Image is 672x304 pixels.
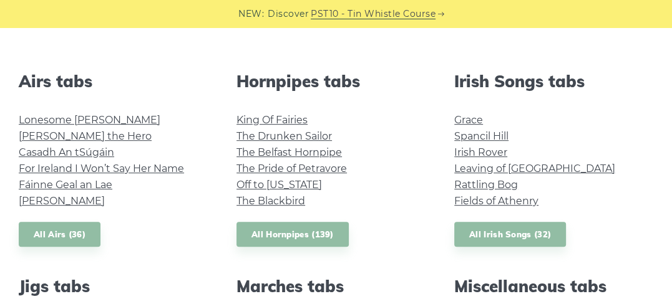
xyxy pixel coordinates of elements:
a: All Hornpipes (139) [236,222,349,247]
h2: Miscellaneous tabs [454,277,653,296]
a: All Irish Songs (32) [454,222,566,247]
a: Irish Rover [454,146,507,158]
a: Spancil Hill [454,130,509,142]
h2: Hornpipes tabs [236,72,436,91]
a: Lonesome [PERSON_NAME] [19,114,160,126]
h2: Jigs tabs [19,277,218,296]
h2: Irish Songs tabs [454,72,653,91]
h2: Marches tabs [236,277,436,296]
a: [PERSON_NAME] [19,195,105,207]
a: The Pride of Petravore [236,163,347,174]
a: The Blackbird [236,195,305,207]
a: PST10 - Tin Whistle Course [311,7,436,21]
a: Grace [454,114,483,126]
a: Casadh An tSúgáin [19,146,114,158]
a: Off to [US_STATE] [236,179,322,191]
a: All Airs (36) [19,222,100,247]
a: For Ireland I Won’t Say Her Name [19,163,184,174]
a: The Drunken Sailor [236,130,332,142]
span: NEW: [238,7,264,21]
a: [PERSON_NAME] the Hero [19,130,152,142]
a: Fáinne Geal an Lae [19,179,112,191]
a: Rattling Bog [454,179,518,191]
a: Fields of Athenry [454,195,538,207]
a: King Of Fairies [236,114,308,126]
h2: Airs tabs [19,72,218,91]
a: Leaving of [GEOGRAPHIC_DATA] [454,163,615,174]
span: Discover [268,7,309,21]
a: The Belfast Hornpipe [236,146,342,158]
